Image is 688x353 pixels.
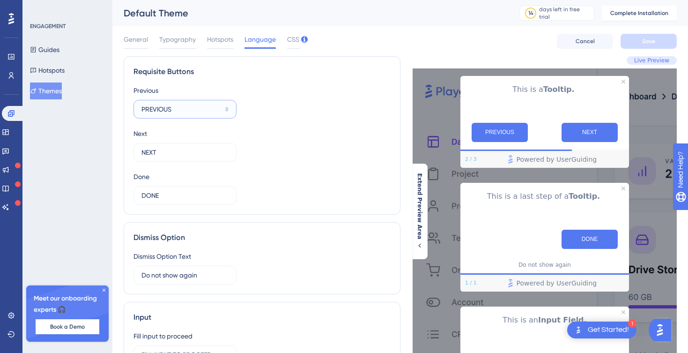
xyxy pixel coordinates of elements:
b: Tooltip. [543,85,575,94]
span: Need Help? [22,2,59,14]
div: Close Preview [621,310,625,314]
button: Guides [30,41,59,58]
div: Dismiss Option [133,232,391,243]
p: This is an [468,314,621,326]
span: Meet our onboarding experts 🎧 [34,293,101,315]
span: Extend Preview Area [416,173,423,239]
div: Fill input to proceed [133,330,192,342]
span: Book a Demo [50,323,85,330]
button: Themes [30,83,62,99]
div: Dismiss Option Text [133,251,191,262]
div: 1 [628,319,636,328]
input: 8 [141,104,222,114]
input: Dismiss Option Text [141,270,229,280]
span: Powered by UserGuiding [517,278,597,289]
img: launcher-image-alternative-text [573,324,584,336]
b: Input Field. [538,315,587,324]
input: Done [141,190,229,201]
div: Open Get Started! checklist, remaining modules: 1 [567,322,636,338]
button: Book a Demo [36,319,99,334]
button: Done [562,230,618,249]
div: Do not show again [518,261,571,269]
span: Typography [159,34,196,45]
div: Step 2 of 3 [465,156,477,163]
div: Default Theme [124,7,496,20]
span: CSS [287,34,299,45]
button: Cancel [557,34,613,49]
button: Hotspots [30,62,65,79]
p: This is a [468,83,621,96]
div: ENGAGEMENT [30,23,66,30]
div: Done [133,171,149,182]
div: 14 [528,9,533,17]
button: Complete Installation [602,6,677,21]
div: Close Preview [621,80,625,83]
div: Input [133,312,391,323]
div: Previous [133,85,158,96]
div: Get Started! [588,325,629,335]
div: 8 [225,105,229,113]
span: Hotspots [207,34,233,45]
button: Extend Preview Area [412,173,427,249]
b: Tooltip. [569,192,600,201]
input: Next [141,147,229,158]
p: This is a last step of a [468,190,621,203]
span: Cancel [576,38,595,45]
span: Complete Installation [610,9,668,17]
button: Next [562,123,618,142]
span: General [124,34,148,45]
span: Language [244,34,276,45]
div: Footer [460,151,629,168]
div: Step 1 of 1 [465,279,477,287]
div: Next [133,128,147,139]
span: Save [642,38,655,45]
button: Save [621,34,677,49]
button: Previous [472,123,528,142]
iframe: UserGuiding AI Assistant Launcher [649,316,677,344]
span: Live Preview [634,57,669,64]
div: Requisite Buttons [133,66,391,77]
div: Footer [460,275,629,292]
span: Powered by UserGuiding [517,154,597,165]
div: days left in free trial [539,6,591,21]
div: Close Preview [621,187,625,190]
